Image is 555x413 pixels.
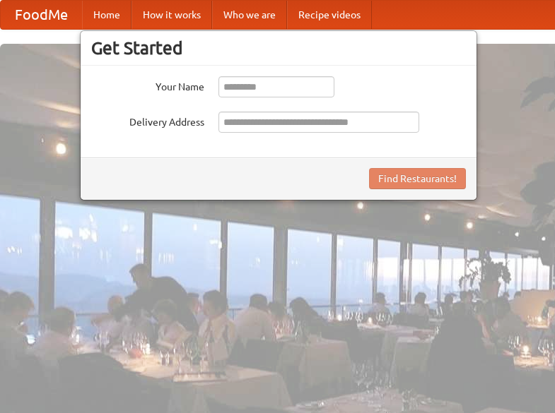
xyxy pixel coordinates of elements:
[1,1,82,29] a: FoodMe
[91,76,204,94] label: Your Name
[82,1,132,29] a: Home
[369,168,466,189] button: Find Restaurants!
[91,112,204,129] label: Delivery Address
[287,1,372,29] a: Recipe videos
[91,37,466,59] h3: Get Started
[132,1,212,29] a: How it works
[212,1,287,29] a: Who we are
